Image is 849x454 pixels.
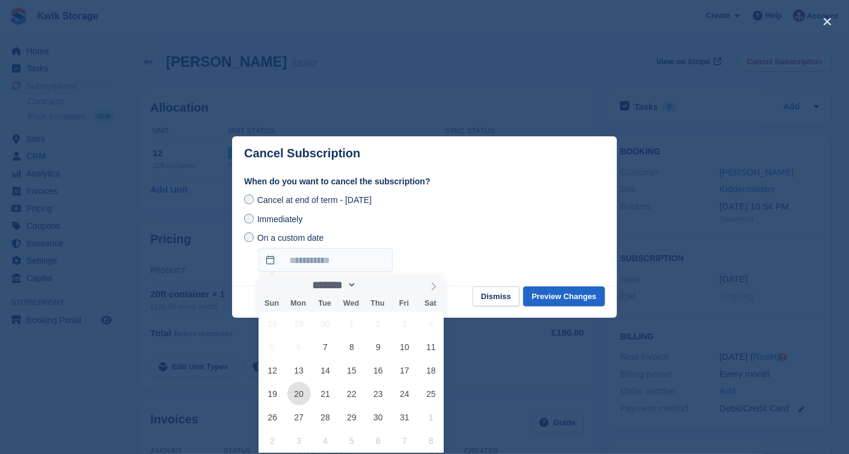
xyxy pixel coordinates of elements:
span: October 18, 2025 [419,359,443,382]
span: November 2, 2025 [261,429,284,452]
span: October 19, 2025 [261,382,284,405]
span: Cancel at end of term - [DATE] [257,195,372,205]
span: November 1, 2025 [419,405,443,429]
span: November 4, 2025 [314,429,337,452]
span: Sat [417,300,444,307]
input: Cancel at end of term - [DATE] [244,195,254,204]
span: October 16, 2025 [366,359,390,382]
span: October 21, 2025 [314,382,337,405]
span: October 30, 2025 [366,405,390,429]
span: October 17, 2025 [393,359,416,382]
span: October 3, 2025 [393,312,416,335]
span: Tue [311,300,338,307]
input: On a custom date [244,232,254,242]
span: October 29, 2025 [340,405,363,429]
span: November 6, 2025 [366,429,390,452]
span: November 5, 2025 [340,429,363,452]
input: Year [357,279,394,291]
span: September 29, 2025 [287,312,311,335]
span: October 7, 2025 [314,335,337,359]
span: October 2, 2025 [366,312,390,335]
span: October 11, 2025 [419,335,443,359]
span: Sun [259,300,285,307]
span: October 15, 2025 [340,359,363,382]
span: November 3, 2025 [287,429,311,452]
p: Cancel Subscription [244,147,360,160]
span: October 5, 2025 [261,335,284,359]
span: October 24, 2025 [393,382,416,405]
span: October 25, 2025 [419,382,443,405]
span: October 8, 2025 [340,335,363,359]
span: October 13, 2025 [287,359,311,382]
label: When do you want to cancel the subscription? [244,175,605,188]
span: November 8, 2025 [419,429,443,452]
span: October 12, 2025 [261,359,284,382]
span: October 28, 2025 [314,405,337,429]
span: On a custom date [257,233,324,243]
input: Immediately [244,214,254,223]
span: November 7, 2025 [393,429,416,452]
span: October 14, 2025 [314,359,337,382]
span: Wed [338,300,364,307]
span: September 30, 2025 [314,312,337,335]
span: October 22, 2025 [340,382,363,405]
span: October 1, 2025 [340,312,363,335]
button: Preview Changes [523,286,605,306]
span: Mon [285,300,311,307]
span: October 9, 2025 [366,335,390,359]
span: October 20, 2025 [287,382,311,405]
span: October 10, 2025 [393,335,416,359]
button: close [818,12,837,31]
span: Immediately [257,214,302,224]
input: On a custom date [259,248,393,272]
span: September 28, 2025 [261,312,284,335]
button: Dismiss [473,286,520,306]
span: October 4, 2025 [419,312,443,335]
span: Thu [364,300,391,307]
span: October 6, 2025 [287,335,311,359]
select: Month [308,279,357,291]
span: October 23, 2025 [366,382,390,405]
span: Fri [391,300,417,307]
span: October 27, 2025 [287,405,311,429]
span: October 26, 2025 [261,405,284,429]
span: October 31, 2025 [393,405,416,429]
